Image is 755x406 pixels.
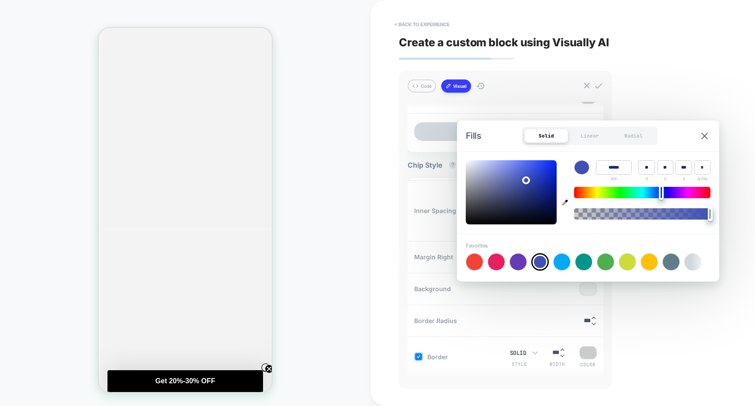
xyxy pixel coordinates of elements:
button: Close teaser [163,335,171,344]
span: Border [414,352,448,361]
div: Radial [612,129,655,143]
button: < Back to experience [390,17,454,31]
span: Inner Spacing [414,207,456,214]
span: B [683,176,685,182]
button: ? [449,162,456,169]
span: G [664,176,666,182]
button: Code [408,79,436,93]
span: Fills [466,131,481,141]
span: Style [512,361,527,367]
iframe: To enrich screen reader interactions, please activate Accessibility in Grammarly extension settings [99,28,272,392]
span: Border Radius [414,317,457,324]
div: Linear [568,129,612,143]
span: R [646,176,648,182]
button: Visual [441,79,471,93]
span: Create a custom block using Visually AI [399,36,727,49]
span: HEX [611,176,617,182]
img: close [701,133,708,139]
span: Width [550,361,565,367]
span: Favorites [466,242,488,249]
span: Background [414,285,451,292]
span: Chip Style [408,161,461,169]
span: Margin Right [414,253,453,261]
div: Solid [503,349,526,357]
button: + [414,122,597,141]
span: ALPHA [697,176,707,182]
span: Color [580,361,596,368]
div: Solid [524,129,568,143]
